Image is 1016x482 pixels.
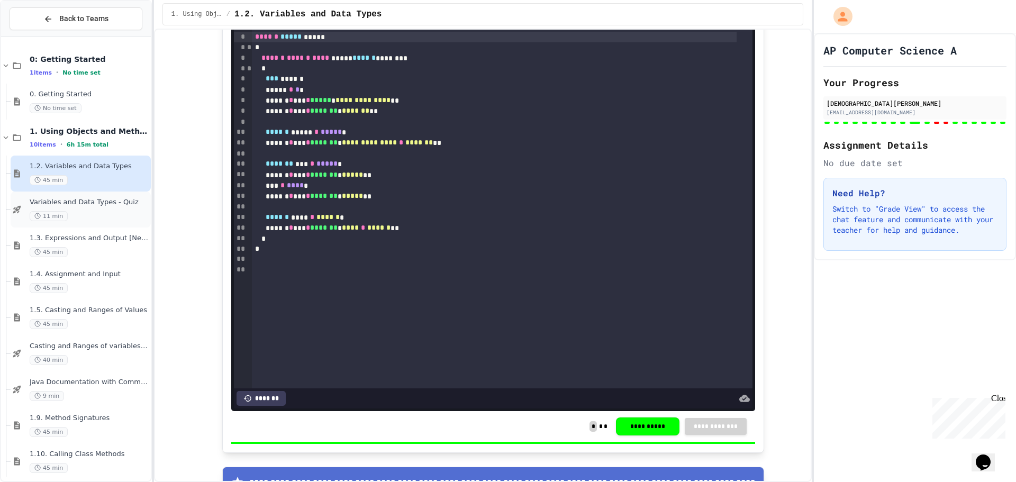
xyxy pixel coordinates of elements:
[972,440,1005,471] iframe: chat widget
[832,187,997,199] h3: Need Help?
[30,283,68,293] span: 45 min
[30,141,56,148] span: 10 items
[30,450,149,459] span: 1.10. Calling Class Methods
[30,54,149,64] span: 0: Getting Started
[30,378,149,387] span: Java Documentation with Comments - Topic 1.8
[823,138,1006,152] h2: Assignment Details
[30,234,149,243] span: 1.3. Expressions and Output [New]
[60,140,62,149] span: •
[30,247,68,257] span: 45 min
[832,204,997,235] p: Switch to "Grade View" to access the chat feature and communicate with your teacher for help and ...
[30,126,149,136] span: 1. Using Objects and Methods
[823,157,1006,169] div: No due date set
[30,355,68,365] span: 40 min
[30,198,149,207] span: Variables and Data Types - Quiz
[30,391,64,401] span: 9 min
[226,10,230,19] span: /
[823,75,1006,90] h2: Your Progress
[30,211,68,221] span: 11 min
[823,43,957,58] h1: AP Computer Science A
[56,68,58,77] span: •
[822,4,855,29] div: My Account
[30,414,149,423] span: 1.9. Method Signatures
[4,4,73,67] div: Chat with us now!Close
[928,394,1005,439] iframe: chat widget
[30,306,149,315] span: 1.5. Casting and Ranges of Values
[234,8,382,21] span: 1.2. Variables and Data Types
[30,427,68,437] span: 45 min
[30,319,68,329] span: 45 min
[30,69,52,76] span: 1 items
[30,103,81,113] span: No time set
[30,342,149,351] span: Casting and Ranges of variables - Quiz
[30,175,68,185] span: 45 min
[827,108,1003,116] div: [EMAIL_ADDRESS][DOMAIN_NAME]
[30,270,149,279] span: 1.4. Assignment and Input
[827,98,1003,108] div: [DEMOGRAPHIC_DATA][PERSON_NAME]
[10,7,142,30] button: Back to Teams
[62,69,101,76] span: No time set
[30,162,149,171] span: 1.2. Variables and Data Types
[171,10,222,19] span: 1. Using Objects and Methods
[30,90,149,99] span: 0. Getting Started
[59,13,108,24] span: Back to Teams
[67,141,108,148] span: 6h 15m total
[30,463,68,473] span: 45 min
